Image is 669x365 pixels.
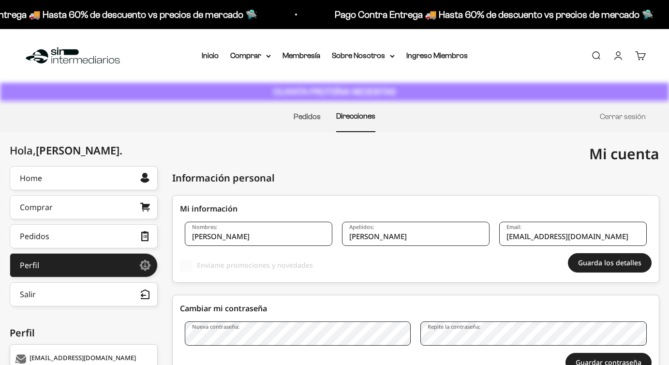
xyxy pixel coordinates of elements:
label: Repite la contraseña: [428,323,480,330]
a: Home [10,166,158,190]
div: Mi información [180,203,652,214]
a: Membresía [282,51,320,60]
span: . [119,143,122,157]
div: Cambiar mi contraseña [180,303,652,314]
label: Nueva contraseña: [192,323,239,330]
div: Perfil [10,326,158,340]
a: Perfil [10,253,158,277]
a: Pedidos [294,112,321,121]
label: Apeliidos: [349,223,374,230]
div: [EMAIL_ADDRESS][DOMAIN_NAME] [15,354,150,364]
a: Direcciones [336,112,375,120]
div: Perfil [20,261,39,269]
span: [PERSON_NAME] [36,143,122,157]
span: Mi cuenta [589,144,659,164]
button: Salir [10,282,158,306]
summary: Sobre Nosotros [332,49,395,62]
div: Pedidos [20,232,49,240]
div: Salir [20,290,36,298]
label: Nombres: [192,223,217,230]
a: Cerrar sesión [600,112,646,121]
strong: CUANTA PROTEÍNA NECESITAS [273,87,396,97]
div: Hola, [10,144,122,156]
a: Inicio [202,51,219,60]
div: Comprar [20,203,53,211]
p: Pago Contra Entrega 🚚 Hasta 60% de descuento vs precios de mercado 🛸 [297,7,616,22]
div: Home [20,174,42,182]
label: Enviame promociones y novedades [180,259,327,272]
summary: Comprar [230,49,271,62]
a: Pedidos [10,224,158,248]
label: Email: [506,223,521,230]
a: Ingreso Miembros [406,51,468,60]
button: Guarda los detalles [568,253,652,273]
div: Información personal [172,171,275,185]
a: Comprar [10,195,158,219]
